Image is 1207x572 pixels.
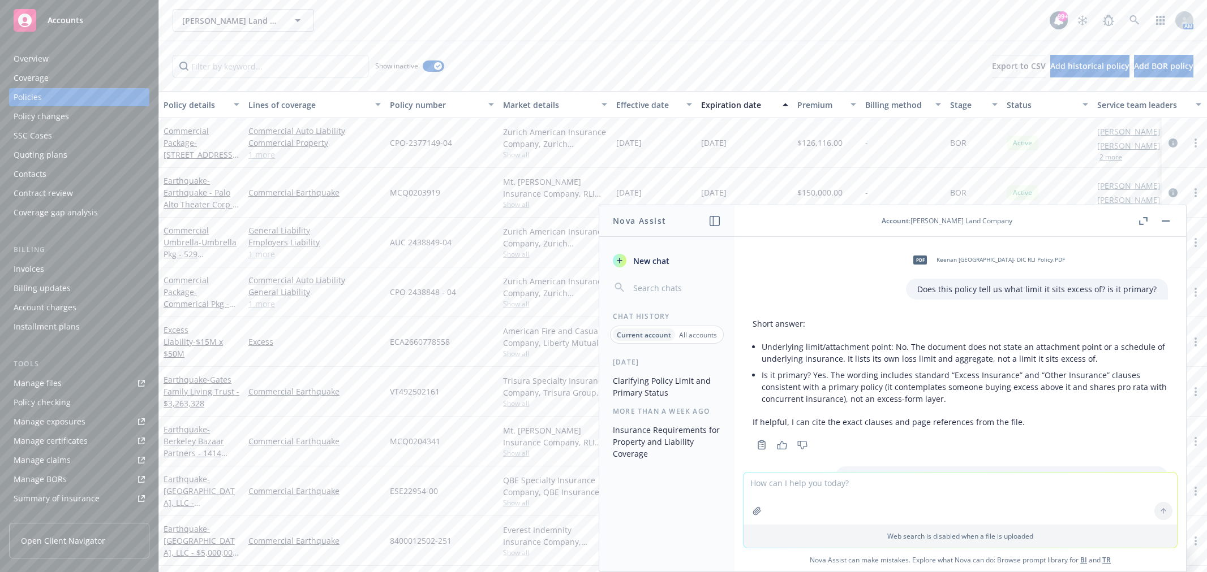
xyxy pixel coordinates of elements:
[1011,188,1034,198] span: Active
[14,127,52,145] div: SSC Cases
[992,60,1046,71] span: Export to CSV
[248,274,381,286] a: Commercial Auto Liability
[164,424,227,482] span: - Berkeley Bazaar Partners - 1414 University - $17,500,000
[631,255,669,267] span: New chat
[1050,55,1129,77] button: Add historical policy
[847,471,1157,483] p: would naming the policy 'Earthquake - Palo Alto Theater Corp - $16M' be accurate
[1093,91,1206,118] button: Service team leaders
[1007,99,1076,111] div: Status
[613,215,666,227] h1: Nova Assist
[1099,154,1122,161] button: 2 more
[14,184,73,202] div: Contract review
[503,524,607,548] div: Everest Indemnity Insurance Company, [GEOGRAPHIC_DATA], Amwins
[182,15,280,27] span: [PERSON_NAME] Land Company
[503,375,607,398] div: Trisura Specialty Insurance Company, Trisura Group Ltd., Amwins
[762,367,1168,407] li: Is it primary? Yes. The wording includes standard “Excess Insurance” and “Other Insurance” clause...
[164,474,235,532] a: Earthquake
[9,244,149,255] div: Billing
[503,474,607,498] div: QBE Specialty Insurance Company, QBE Insurance Group, Amwins
[992,55,1046,77] button: Export to CSV
[48,16,83,25] span: Accounts
[14,203,98,222] div: Coverage gap analysis
[1080,555,1087,565] a: BI
[499,91,612,118] button: Market details
[164,523,237,570] a: Earthquake
[946,91,1002,118] button: Stage
[950,187,967,198] span: BOR
[612,91,697,118] button: Effective date
[9,393,149,411] a: Policy checking
[159,91,244,118] button: Policy details
[9,107,149,125] a: Policy changes
[390,485,438,497] span: ESE22954-00
[9,50,149,68] a: Overview
[164,424,224,482] a: Earthquake
[1097,99,1189,111] div: Service team leaders
[9,260,149,278] a: Invoices
[14,374,62,392] div: Manage files
[503,548,607,557] span: Show all
[1166,186,1180,200] a: circleInformation
[390,99,482,111] div: Policy number
[503,99,595,111] div: Market details
[617,330,671,340] p: Current account
[248,149,381,161] a: 1 more
[797,187,843,198] span: $150,000.00
[599,311,734,321] div: Chat History
[503,349,607,358] span: Show all
[14,260,44,278] div: Invoices
[865,137,868,149] span: -
[248,485,381,497] a: Commercial Earthquake
[164,474,235,532] span: - [GEOGRAPHIC_DATA], LLC - $43,721,509 X $5,000,000
[248,298,381,310] a: 1 more
[797,99,844,111] div: Premium
[173,55,368,77] input: Filter by keyword...
[797,137,843,149] span: $126,116.00
[14,69,49,87] div: Coverage
[503,325,607,349] div: American Fire and Casualty Company, Liberty Mutual
[1189,285,1202,299] a: more
[697,91,793,118] button: Expiration date
[762,339,1168,367] li: Underlying limit/attachment point: No. The document does not state an attachment point or a sched...
[1189,534,1202,548] a: more
[937,256,1065,263] span: Keenan [GEOGRAPHIC_DATA]- DIC RLI Policy.PDF
[9,374,149,392] a: Manage files
[1189,335,1202,349] a: more
[164,324,223,359] a: Excess Liability
[14,50,49,68] div: Overview
[608,371,725,402] button: Clarifying Policy Limit and Primary Status
[1189,435,1202,448] a: more
[9,451,149,469] a: Manage claims
[1097,180,1161,192] a: [PERSON_NAME]
[9,298,149,317] a: Account charges
[14,318,80,336] div: Installment plans
[793,91,861,118] button: Premium
[390,535,452,547] span: 8400012502-251
[503,424,607,448] div: Mt. [PERSON_NAME] Insurance Company, RLI Corp, Amwins
[608,421,725,463] button: Insurance Requirements for Property and Liability Coverage
[793,437,811,453] button: Thumbs down
[1134,55,1193,77] button: Add BOR policy
[14,107,69,125] div: Policy changes
[248,286,381,298] a: General Liability
[679,330,717,340] p: All accounts
[390,236,452,248] span: AUC 2438849-04
[14,393,71,411] div: Policy checking
[390,286,456,298] span: CPO 2438848 - 04
[1002,91,1093,118] button: Status
[173,9,314,32] button: [PERSON_NAME] Land Company
[390,336,450,348] span: ECA2660778558
[503,176,607,200] div: Mt. [PERSON_NAME] Insurance Company, RLI Corp, Amwins
[9,146,149,164] a: Quoting plans
[1189,236,1202,249] a: more
[9,358,149,370] div: Tools
[917,283,1157,295] p: Does this policy tell us what limit it sits excess of? is it primary?
[503,226,607,249] div: Zurich American Insurance Company, Zurich Insurance Group
[14,298,76,317] div: Account charges
[14,489,100,508] div: Summary of insurance
[14,451,71,469] div: Manage claims
[390,435,440,447] span: MCQ0204341
[9,432,149,450] a: Manage certificates
[503,200,607,209] span: Show all
[390,385,440,397] span: VT492502161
